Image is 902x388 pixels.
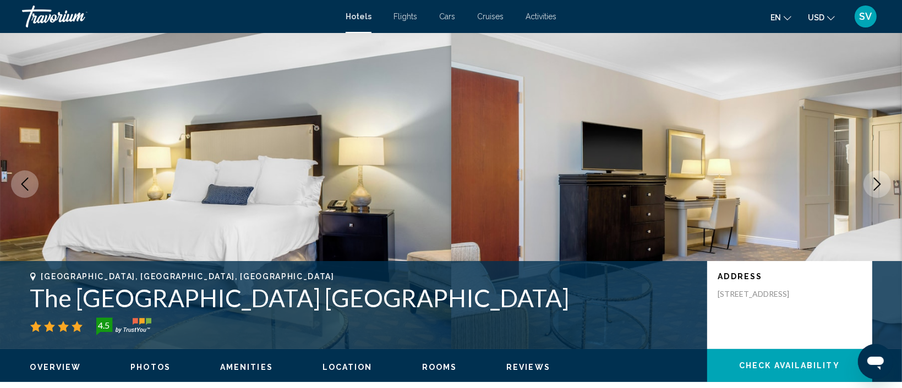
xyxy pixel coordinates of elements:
[96,318,151,335] img: trustyou-badge-hor.svg
[22,5,335,27] a: Travorium
[130,362,171,372] button: Photos
[41,272,335,281] span: [GEOGRAPHIC_DATA], [GEOGRAPHIC_DATA], [GEOGRAPHIC_DATA]
[860,11,872,22] span: SV
[718,272,861,281] p: Address
[808,13,824,22] span: USD
[346,12,371,21] a: Hotels
[393,12,417,21] a: Flights
[220,362,273,372] button: Amenities
[858,344,893,379] iframe: Button to launch messaging window
[422,362,457,372] button: Rooms
[30,362,81,372] button: Overview
[770,13,781,22] span: en
[863,170,891,198] button: Next image
[718,289,806,299] p: [STREET_ADDRESS]
[322,362,373,372] button: Location
[526,12,556,21] a: Activities
[477,12,504,21] a: Cruises
[506,362,550,372] button: Reviews
[93,319,115,332] div: 4.5
[439,12,455,21] a: Cars
[30,284,696,312] h1: The [GEOGRAPHIC_DATA] [GEOGRAPHIC_DATA]
[739,362,840,370] span: Check Availability
[851,5,880,28] button: User Menu
[11,170,39,198] button: Previous image
[808,9,835,25] button: Change currency
[770,9,791,25] button: Change language
[707,349,872,382] button: Check Availability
